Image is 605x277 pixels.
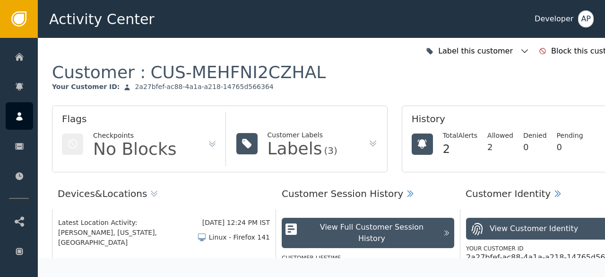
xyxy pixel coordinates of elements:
[438,45,515,57] div: Label this customer
[135,83,273,91] div: 2a27bfef-ac88-4a1a-a218-14765d566364
[268,130,337,140] div: Customer Labels
[466,187,551,201] div: Customer Identity
[52,62,326,83] div: Customer :
[443,141,477,158] div: 2
[58,218,202,228] div: Latest Location Activity:
[443,131,477,141] div: Total Alerts
[49,9,155,30] span: Activity Center
[93,141,177,158] div: No Blocks
[58,228,197,248] span: [PERSON_NAME], [US_STATE], [GEOGRAPHIC_DATA]
[487,131,513,141] div: Allowed
[523,141,547,153] div: 0
[523,131,547,141] div: Denied
[150,62,326,83] div: CUS-MEHFNI2CZHAL
[305,222,438,244] div: View Full Customer Session History
[490,223,578,234] div: View Customer Identity
[282,255,341,261] label: Customer Lifetime
[535,13,573,25] div: Developer
[209,232,270,242] div: Linux - Firefox 141
[268,140,322,157] div: Labels
[52,83,120,91] div: Your Customer ID :
[557,131,583,141] div: Pending
[578,10,594,27] button: AP
[423,41,532,62] button: Label this customer
[62,112,217,131] div: Flags
[202,218,270,228] div: [DATE] 12:24 PM IST
[58,187,147,201] div: Devices & Locations
[282,187,403,201] div: Customer Session History
[487,141,513,153] div: 2
[324,146,337,155] div: (3)
[93,131,177,141] div: Checkpoints
[557,141,583,153] div: 0
[282,218,454,248] button: View Full Customer Session History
